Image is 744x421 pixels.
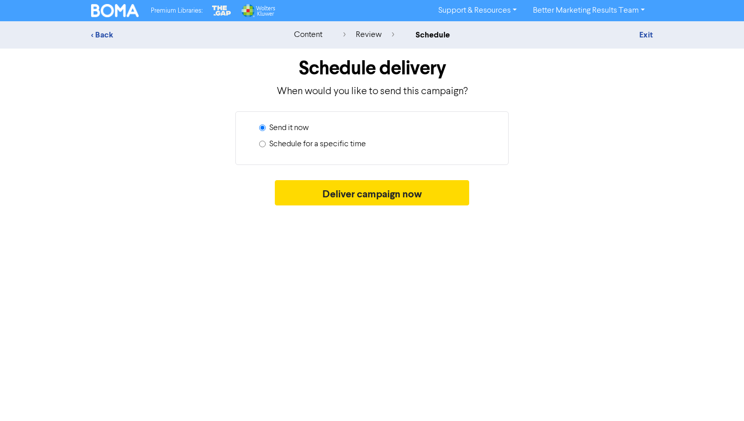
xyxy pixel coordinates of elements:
img: The Gap [211,4,233,17]
label: Schedule for a specific time [269,138,366,150]
img: BOMA Logo [91,4,139,17]
h1: Schedule delivery [91,57,653,80]
p: When would you like to send this campaign? [91,84,653,99]
div: review [343,29,394,41]
span: Premium Libraries: [151,8,202,14]
img: Wolters Kluwer [240,4,275,17]
div: schedule [416,29,450,41]
a: Exit [639,30,653,40]
div: content [294,29,322,41]
iframe: Chat Widget [693,372,744,421]
a: Support & Resources [430,3,525,19]
div: < Back [91,29,268,41]
a: Better Marketing Results Team [525,3,653,19]
button: Deliver campaign now [275,180,470,205]
label: Send it now [269,122,309,134]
